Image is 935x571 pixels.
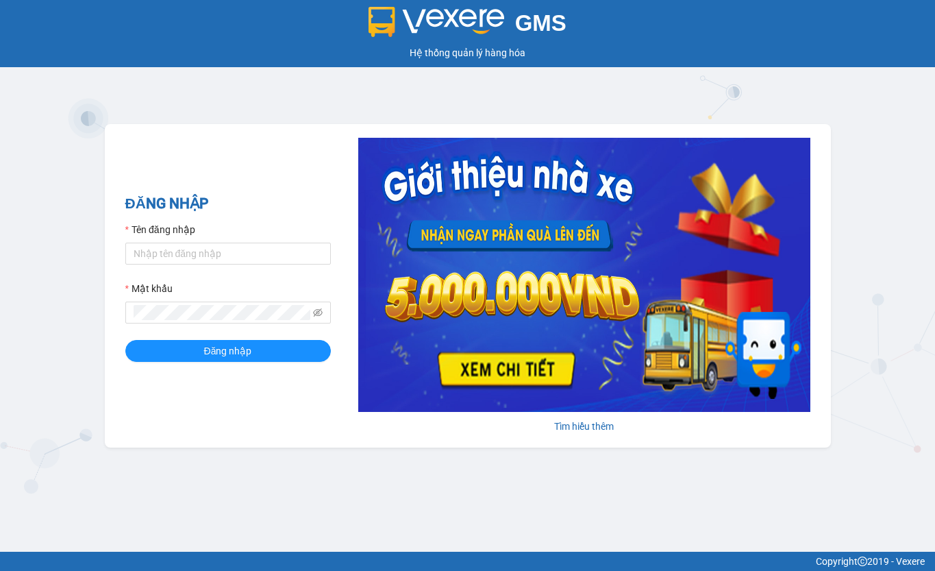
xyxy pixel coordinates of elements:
label: Mật khẩu [125,281,173,296]
a: GMS [369,21,566,32]
button: Đăng nhập [125,340,331,362]
span: eye-invisible [313,308,323,317]
img: banner-0 [358,138,810,412]
span: GMS [515,10,566,36]
img: logo 2 [369,7,504,37]
h2: ĐĂNG NHẬP [125,193,331,215]
div: Copyright 2019 - Vexere [10,554,925,569]
div: Hệ thống quản lý hàng hóa [3,45,932,60]
label: Tên đăng nhập [125,222,195,237]
span: copyright [858,557,867,566]
input: Mật khẩu [134,305,310,320]
input: Tên đăng nhập [125,243,331,265]
span: Đăng nhập [204,343,252,359]
div: Tìm hiểu thêm [358,419,810,434]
